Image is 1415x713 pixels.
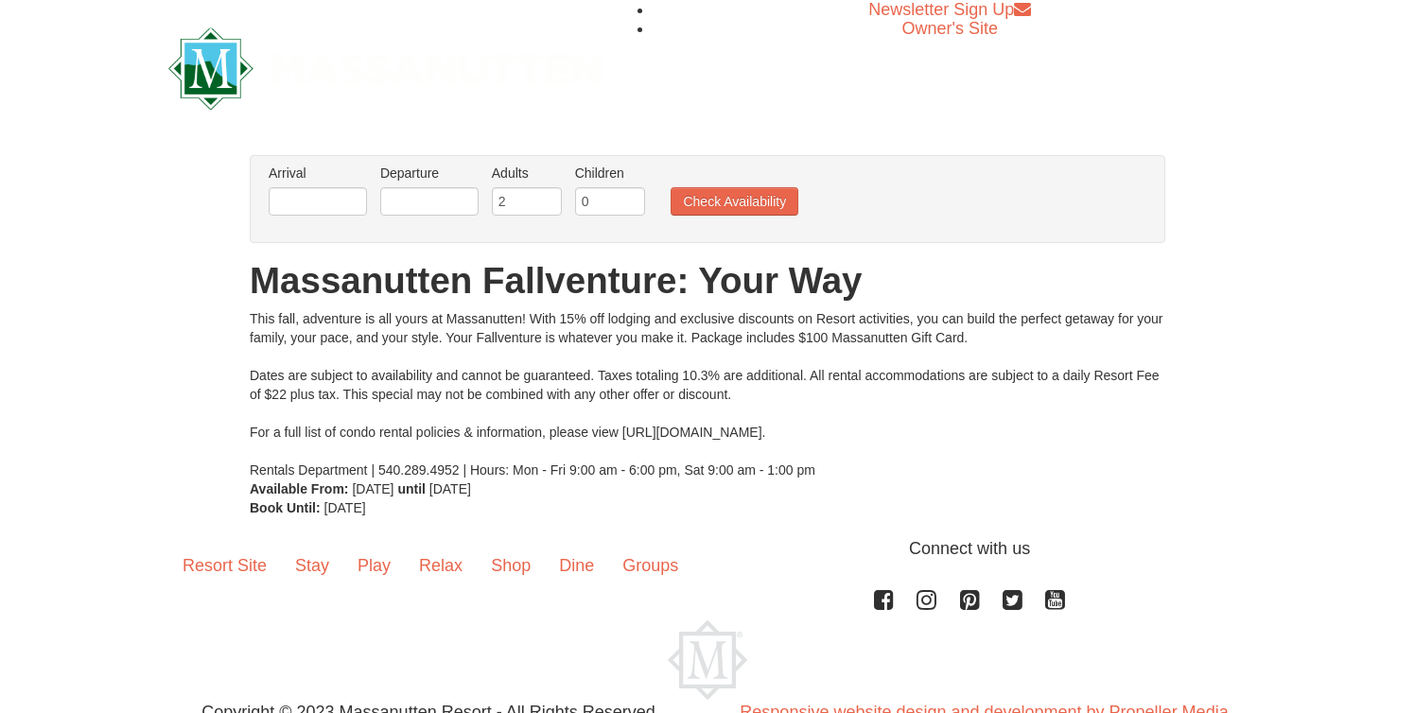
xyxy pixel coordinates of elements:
[168,536,1247,562] p: Connect with us
[608,536,692,595] a: Groups
[343,536,405,595] a: Play
[668,620,747,700] img: Massanutten Resort Logo
[397,481,426,496] strong: until
[405,536,477,595] a: Relax
[324,500,366,515] span: [DATE]
[281,536,343,595] a: Stay
[575,164,645,183] label: Children
[352,481,393,496] span: [DATE]
[902,19,998,38] a: Owner's Site
[545,536,608,595] a: Dine
[492,164,562,183] label: Adults
[429,481,471,496] span: [DATE]
[250,481,349,496] strong: Available From:
[671,187,798,216] button: Check Availability
[250,262,1165,300] h1: Massanutten Fallventure: Your Way
[380,164,479,183] label: Departure
[477,536,545,595] a: Shop
[168,27,602,110] img: Massanutten Resort Logo
[250,309,1165,479] div: This fall, adventure is all yours at Massanutten! With 15% off lodging and exclusive discounts on...
[168,536,281,595] a: Resort Site
[269,164,367,183] label: Arrival
[250,500,321,515] strong: Book Until:
[168,43,602,88] a: Massanutten Resort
